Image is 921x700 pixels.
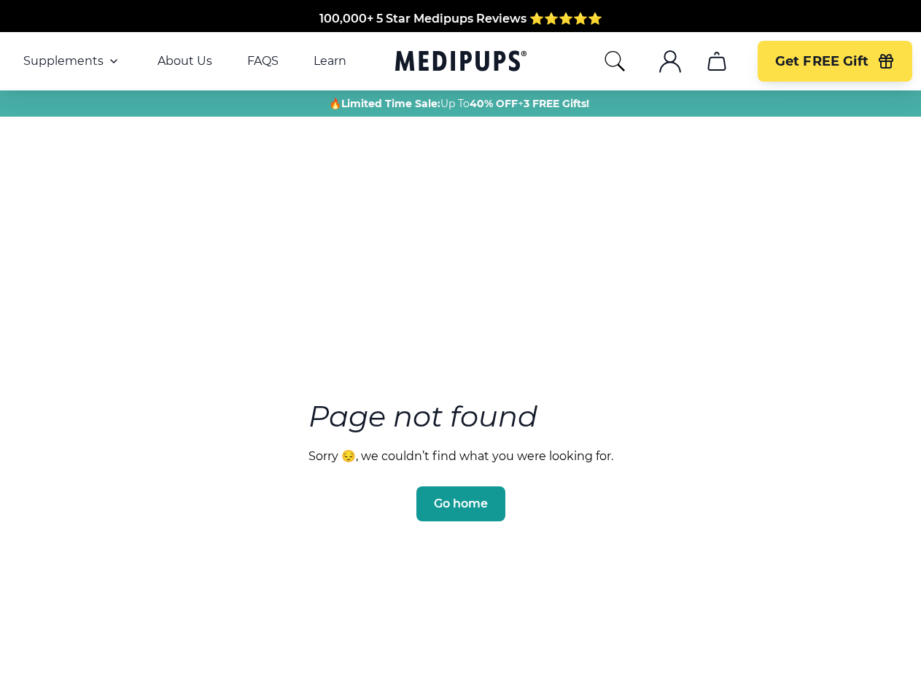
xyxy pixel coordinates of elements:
p: Sorry 😔, we couldn’t find what you were looking for. [308,449,613,463]
span: 100,000+ 5 Star Medipups Reviews ⭐️⭐️⭐️⭐️⭐️ [319,12,602,26]
button: Go home [416,486,505,521]
span: Get FREE Gift [775,53,868,70]
a: Medipups [395,47,526,77]
button: Get FREE Gift [758,41,912,82]
h3: Page not found [308,395,613,437]
button: search [603,50,626,73]
button: account [653,44,688,79]
button: Supplements [23,52,123,70]
span: Supplements [23,54,104,69]
span: Go home [434,497,488,511]
a: FAQS [247,54,279,69]
span: 🔥 Up To + [329,96,589,111]
a: Learn [314,54,346,69]
a: About Us [158,54,212,69]
button: cart [699,44,734,79]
